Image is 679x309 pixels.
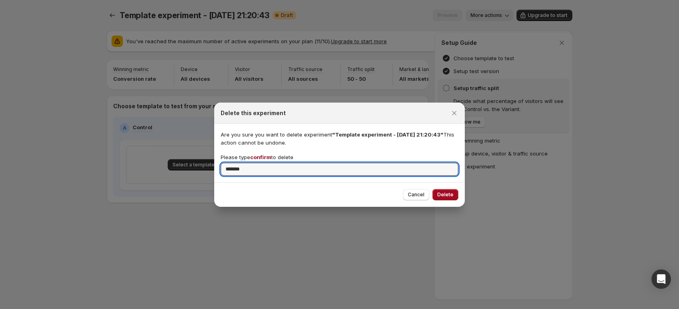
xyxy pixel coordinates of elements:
button: Delete [432,189,458,200]
button: Close [449,107,460,119]
span: Delete [437,191,453,198]
p: Please type to delete [221,153,293,161]
span: Cancel [408,191,424,198]
div: Open Intercom Messenger [652,269,671,289]
span: confirm [250,154,271,160]
h2: Delete this experiment [221,109,286,117]
button: Cancel [403,189,429,200]
span: "Template experiment - [DATE] 21:20:43" [332,131,443,138]
p: Are you sure you want to delete experiment This action cannot be undone. [221,130,458,147]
